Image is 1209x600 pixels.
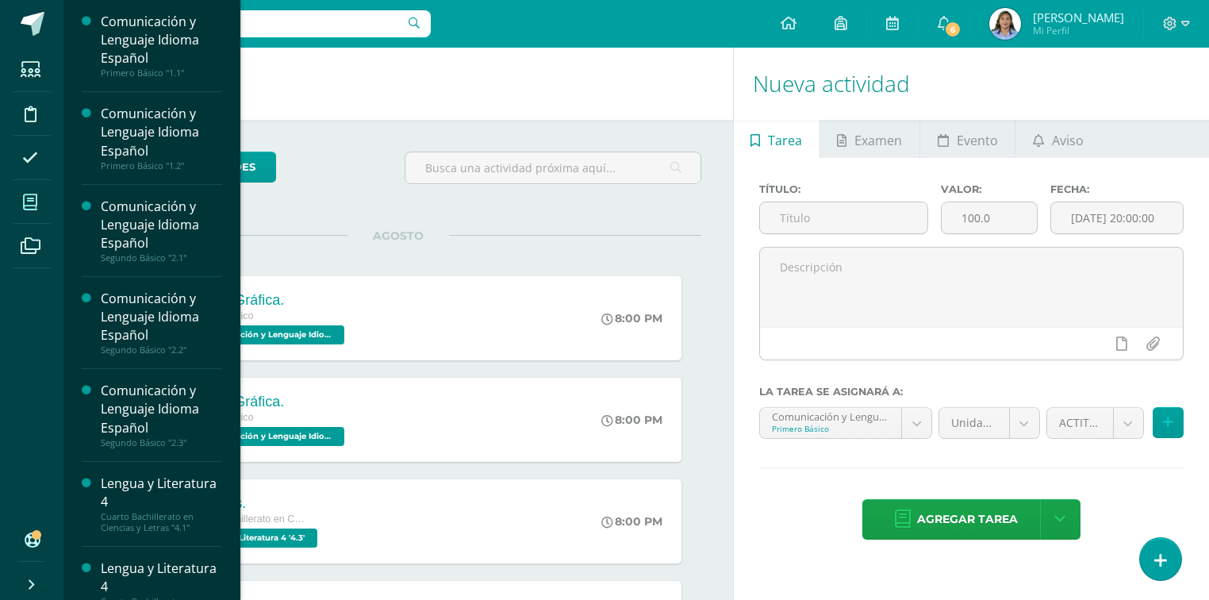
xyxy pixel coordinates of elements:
[989,8,1021,40] img: 4ad9095c4784519b754a1ef8a12ee0ac.png
[101,290,221,356] a: Comunicación y Lenguaje Idioma EspañolSegundo Básico "2.2"
[957,121,998,160] span: Evento
[944,21,961,38] span: 6
[101,560,221,596] div: Lengua y Literatura 4
[101,105,221,160] div: Comunicación y Lenguaje Idioma Español
[101,475,221,533] a: Lengua y Literatura 4Cuarto Bachillerato en Ciencias y Letras "4.1"
[1051,202,1183,233] input: Fecha de entrega
[854,121,902,160] span: Examen
[920,120,1015,158] a: Evento
[186,292,348,309] div: Novela Gráfica.
[101,382,221,448] a: Comunicación y Lenguaje Idioma EspañolSegundo Básico "2.3"
[772,408,889,423] div: Comunicación y Lenguaje Idioma Español '1.1'
[101,290,221,344] div: Comunicación y Lenguaje Idioma Español
[186,529,317,548] span: Lengua y Literatura 4 '4.3'
[101,344,221,356] div: Segundo Básico "2.2"
[101,198,221,252] div: Comunicación y Lenguaje Idioma Español
[186,325,344,344] span: Comunicación y Lenguaje Idioma Español '1.2'
[74,10,431,37] input: Busca un usuario...
[347,229,449,243] span: AGOSTO
[759,386,1184,398] label: La tarea se asignará a:
[601,311,662,325] div: 8:00 PM
[101,511,221,533] div: Cuarto Bachillerato en Ciencias y Letras "4.1"
[734,120,819,158] a: Tarea
[101,13,221,79] a: Comunicación y Lenguaje Idioma EspañolPrimero Básico "1.1"
[101,67,221,79] div: Primero Básico "1.1"
[601,413,662,427] div: 8:00 PM
[772,423,889,434] div: Primero Básico
[939,408,1039,438] a: Unidad 3
[601,514,662,529] div: 8:00 PM
[101,437,221,448] div: Segundo Básico "2.3"
[101,382,221,437] div: Comunicación y Lenguaje Idioma Español
[101,252,221,263] div: Segundo Básico "2.1"
[820,120,919,158] a: Examen
[760,202,928,233] input: Título
[1033,10,1124,25] span: [PERSON_NAME]
[1059,408,1101,438] span: ACTITUDINAL (15.0pts)
[941,183,1038,195] label: Valor:
[917,500,1018,539] span: Agregar tarea
[101,13,221,67] div: Comunicación y Lenguaje Idioma Español
[186,513,305,525] span: Cuarto Bachillerato en Ciencias y Letras
[760,408,931,438] a: Comunicación y Lenguaje Idioma Español '1.1'Primero Básico
[1015,120,1100,158] a: Aviso
[759,183,929,195] label: Título:
[186,427,344,446] span: Comunicación y Lenguaje Idioma Español '1.1'
[101,198,221,263] a: Comunicación y Lenguaje Idioma EspañolSegundo Básico "2.1"
[101,160,221,171] div: Primero Básico "1.2"
[101,475,221,511] div: Lengua y Literatura 4
[942,202,1037,233] input: Puntos máximos
[768,121,802,160] span: Tarea
[186,495,321,512] div: Crónicas.
[83,48,714,120] h1: Actividades
[1052,121,1084,160] span: Aviso
[186,394,348,410] div: Novela Gráfica.
[951,408,997,438] span: Unidad 3
[1047,408,1143,438] a: ACTITUDINAL (15.0pts)
[753,48,1190,120] h1: Nueva actividad
[101,105,221,171] a: Comunicación y Lenguaje Idioma EspañolPrimero Básico "1.2"
[1050,183,1184,195] label: Fecha:
[405,152,700,183] input: Busca una actividad próxima aquí...
[1033,24,1124,37] span: Mi Perfil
